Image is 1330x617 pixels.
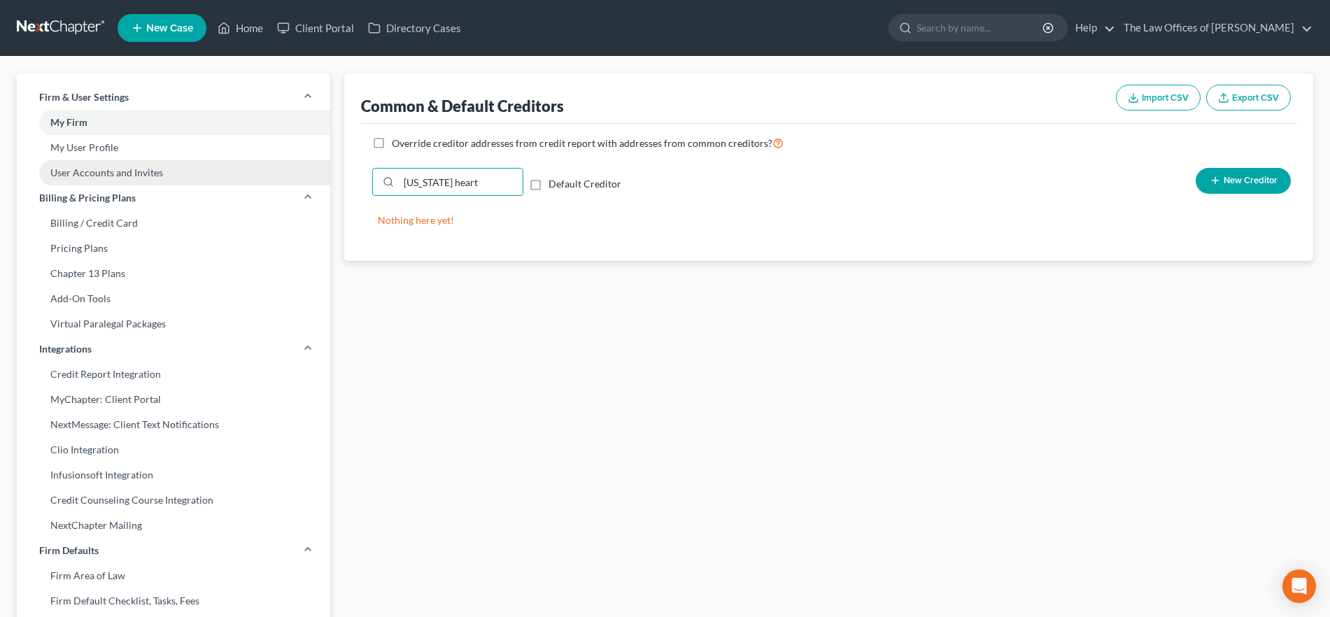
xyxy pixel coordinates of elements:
a: My Firm [17,110,330,135]
div: Common & Default Creditors [361,96,564,116]
a: MyChapter: Client Portal [17,387,330,412]
span: Import CSV [1142,92,1189,104]
p: Nothing here yet! [378,213,1280,227]
a: Add-On Tools [17,286,330,311]
button: New Creditor [1196,168,1291,194]
div: Open Intercom Messenger [1282,569,1316,603]
button: Export CSV [1206,85,1291,111]
a: Infusionsoft Integration [17,462,330,488]
span: Integrations [39,342,92,356]
a: Credit Counseling Course Integration [17,488,330,513]
a: NextChapter Mailing [17,513,330,538]
a: Billing / Credit Card [17,211,330,236]
span: New Case [146,23,193,34]
a: NextMessage: Client Text Notifications [17,412,330,437]
a: Billing & Pricing Plans [17,185,330,211]
span: Override creditor addresses from credit report with addresses from common creditors? [392,137,772,149]
a: Virtual Paralegal Packages [17,311,330,336]
button: Import CSV [1116,85,1201,111]
a: Firm Default Checklist, Tasks, Fees [17,588,330,614]
label: Default Creditor [549,177,621,191]
a: The Law Offices of [PERSON_NAME] [1117,15,1313,41]
a: Credit Report Integration [17,362,330,387]
a: Firm & User Settings [17,85,330,110]
span: Firm & User Settings [39,90,129,104]
a: My User Profile [17,135,330,160]
a: Pricing Plans [17,236,330,261]
a: Help [1068,15,1115,41]
span: Billing & Pricing Plans [39,191,136,205]
span: New Creditor [1224,176,1278,187]
input: Search by name... [917,15,1045,41]
a: Firm Area of Law [17,563,330,588]
input: Quick Search [399,169,523,195]
a: Integrations [17,336,330,362]
a: Chapter 13 Plans [17,261,330,286]
a: User Accounts and Invites [17,160,330,185]
a: Clio Integration [17,437,330,462]
a: Directory Cases [361,15,468,41]
span: Firm Defaults [39,544,99,558]
a: Client Portal [270,15,361,41]
a: Firm Defaults [17,538,330,563]
a: Home [211,15,270,41]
